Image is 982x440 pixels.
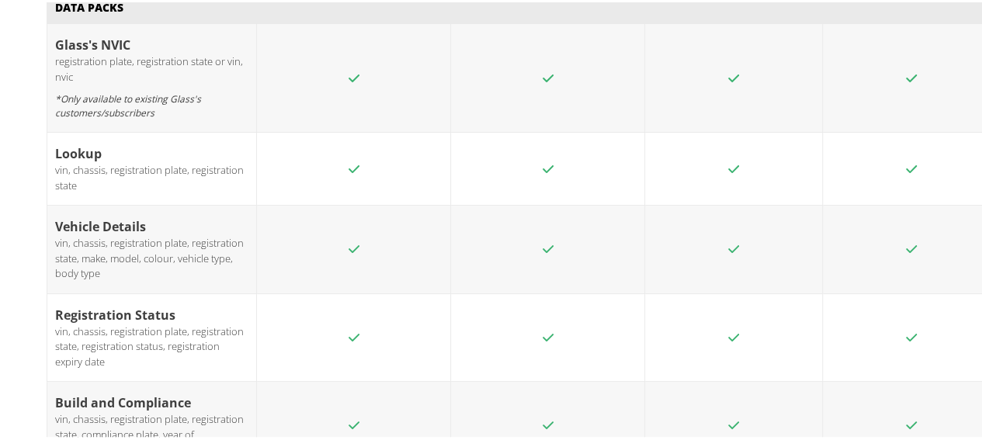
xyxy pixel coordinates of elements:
div: vin, chassis, registration plate, registration state [55,161,248,191]
div: Build and Compliance [55,391,248,410]
div: Glass's NVIC [55,33,248,52]
div: *Only available to existing Glass's customers/subscribers [55,82,248,118]
div: vin, chassis, registration plate, registration state, registration status, registration expiry date [55,322,248,368]
div: Registration Status [55,303,248,322]
div: registration plate, registration state or vin, nvic [55,52,248,118]
div: Vehicle Details [55,215,248,234]
div: Lookup [55,142,248,161]
div: vin, chassis, registration plate, registration state, make, model, colour, vehicle type, body type [55,234,248,279]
